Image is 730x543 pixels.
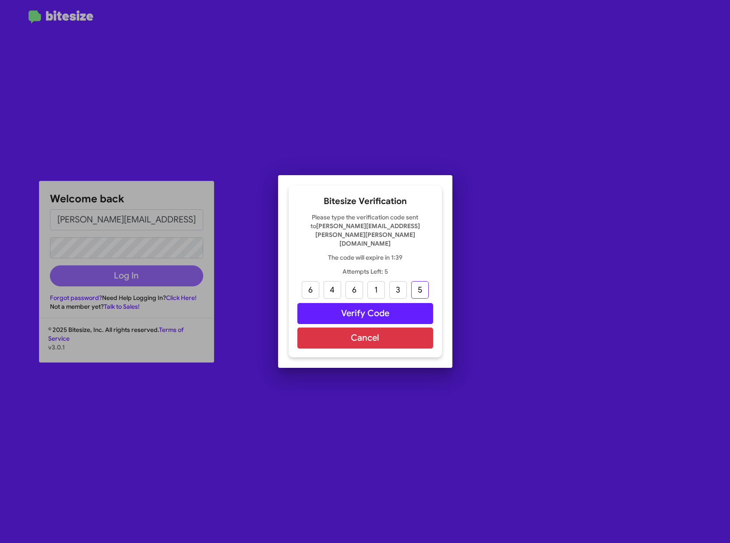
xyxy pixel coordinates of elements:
strong: [PERSON_NAME][EMAIL_ADDRESS][PERSON_NAME][PERSON_NAME][DOMAIN_NAME] [315,222,420,247]
button: Verify Code [297,303,433,324]
h2: Bitesize Verification [297,194,433,208]
button: Cancel [297,328,433,349]
p: The code will expire in 1:39 [297,253,433,262]
p: Attempts Left: 5 [297,267,433,276]
p: Please type the verification code sent to [297,213,433,248]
